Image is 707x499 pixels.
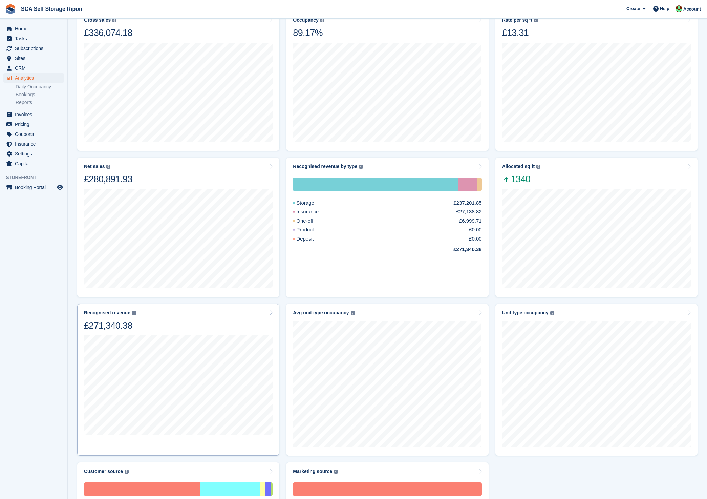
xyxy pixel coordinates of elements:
a: menu [3,54,64,63]
div: £27,138.82 [456,208,482,216]
img: icon-info-grey-7440780725fd019a000dd9b08b2336e03edf1995a4989e88bcd33f0948082b44.svg [550,311,554,315]
a: menu [3,44,64,53]
span: Storefront [6,174,67,181]
img: icon-info-grey-7440780725fd019a000dd9b08b2336e03edf1995a4989e88bcd33f0948082b44.svg [132,311,136,315]
img: icon-info-grey-7440780725fd019a000dd9b08b2336e03edf1995a4989e88bcd33f0948082b44.svg [320,18,324,22]
img: icon-info-grey-7440780725fd019a000dd9b08b2336e03edf1995a4989e88bcd33f0948082b44.svg [359,165,363,169]
span: 1340 [502,173,540,185]
a: menu [3,120,64,129]
span: Tasks [15,34,56,43]
span: Home [15,24,56,34]
a: menu [3,149,64,159]
span: Coupons [15,129,56,139]
span: Help [660,5,669,12]
a: Reports [16,99,64,106]
div: Insurance [458,178,477,191]
span: Settings [15,149,56,159]
a: Bookings [16,91,64,98]
div: £13.31 [502,27,538,39]
div: £237,201.85 [453,199,481,207]
div: Unit type occupancy [502,310,549,316]
img: icon-info-grey-7440780725fd019a000dd9b08b2336e03edf1995a4989e88bcd33f0948082b44.svg [351,311,355,315]
span: Create [626,5,640,12]
a: menu [3,24,64,34]
img: icon-info-grey-7440780725fd019a000dd9b08b2336e03edf1995a4989e88bcd33f0948082b44.svg [334,470,338,474]
a: SCA Self Storage Ripon [18,3,85,15]
img: Ross Chapman [676,5,682,12]
div: Phone call [260,482,265,496]
span: CRM [15,63,56,73]
div: Recognised revenue by type [293,164,357,169]
a: Preview store [56,183,64,191]
div: Rate per sq ft [502,17,532,23]
a: menu [3,159,64,168]
div: Other [271,482,273,496]
div: Avg unit type occupancy [293,310,349,316]
span: Sites [15,54,56,63]
a: Daily Occupancy [16,84,64,90]
div: Allocated sq ft [502,164,535,169]
span: Account [683,6,701,13]
div: Uncategorised [293,482,481,496]
a: menu [3,73,64,83]
a: menu [3,139,64,149]
a: menu [3,63,64,73]
div: Net sales [84,164,105,169]
div: 89.17% [293,27,324,39]
div: £6,999.71 [459,217,482,225]
div: Occupancy [293,17,318,23]
a: menu [3,110,64,119]
div: Storage [293,178,458,191]
div: One-off [477,178,481,191]
div: Insurance [293,208,335,216]
div: Storage [293,199,330,207]
div: Deposit [293,235,330,243]
div: £280,891.93 [84,173,132,185]
img: icon-info-grey-7440780725fd019a000dd9b08b2336e03edf1995a4989e88bcd33f0948082b44.svg [112,18,116,22]
div: Customer source [84,469,123,474]
div: Marketing source [293,469,332,474]
div: £336,074.18 [84,27,132,39]
img: icon-info-grey-7440780725fd019a000dd9b08b2336e03edf1995a4989e88bcd33f0948082b44.svg [106,165,110,169]
div: Product [293,226,330,234]
span: Subscriptions [15,44,56,53]
img: stora-icon-8386f47178a22dfd0bd8f6a31ec36ba5ce8667c1dd55bd0f319d3a0aa187defe.svg [5,4,16,14]
div: Storefront booking [200,482,260,496]
div: £271,340.38 [437,246,481,253]
div: £271,340.38 [84,320,136,331]
div: Gross sales [84,17,111,23]
div: Uncategorised [84,482,200,496]
img: icon-info-grey-7440780725fd019a000dd9b08b2336e03edf1995a4989e88bcd33f0948082b44.svg [536,165,540,169]
div: Storefront pop-up form [265,482,271,496]
span: Booking Portal [15,183,56,192]
span: Invoices [15,110,56,119]
div: One-off [293,217,329,225]
a: menu [3,34,64,43]
span: Capital [15,159,56,168]
span: Insurance [15,139,56,149]
div: Recognised revenue [84,310,130,316]
span: Pricing [15,120,56,129]
img: icon-info-grey-7440780725fd019a000dd9b08b2336e03edf1995a4989e88bcd33f0948082b44.svg [534,18,538,22]
div: £0.00 [469,226,482,234]
div: £0.00 [469,235,482,243]
a: menu [3,129,64,139]
span: Analytics [15,73,56,83]
img: icon-info-grey-7440780725fd019a000dd9b08b2336e03edf1995a4989e88bcd33f0948082b44.svg [125,470,129,474]
a: menu [3,183,64,192]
